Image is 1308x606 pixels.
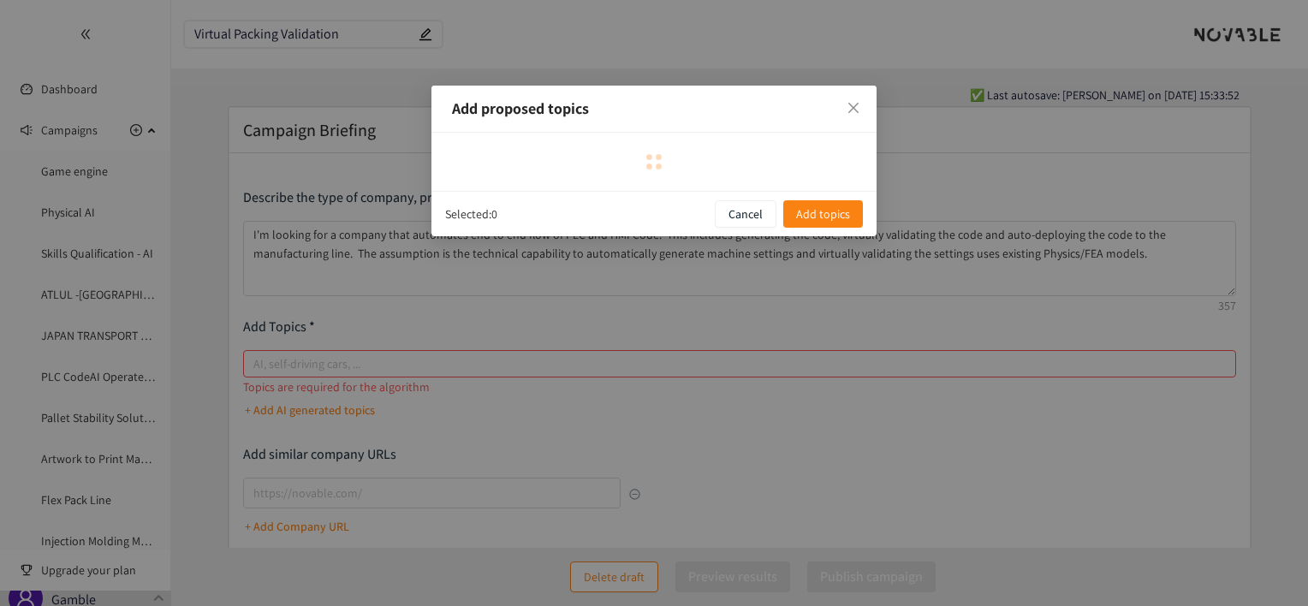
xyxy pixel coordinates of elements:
button: Cancel [715,200,776,228]
p: Selected: 0 [445,205,497,223]
iframe: Chat Widget [1222,524,1308,606]
button: Add topics [783,200,863,228]
span: Add topics [796,205,850,223]
span: close [847,101,860,115]
p: Add proposed topics [452,99,856,118]
button: Close [830,86,877,132]
p: Cancel [728,205,763,223]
